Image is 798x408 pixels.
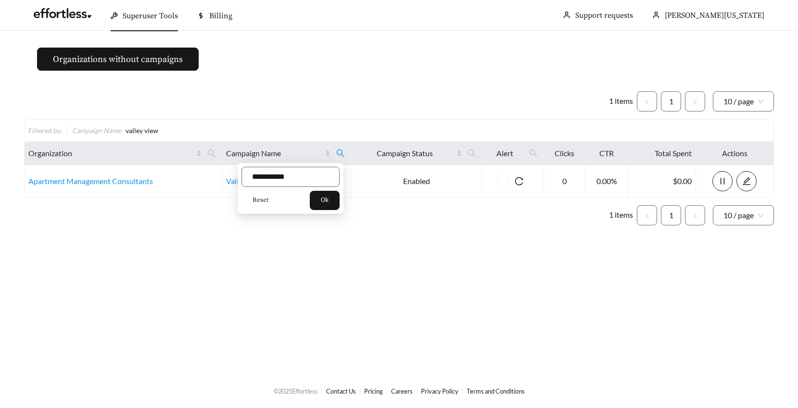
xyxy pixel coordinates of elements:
[336,149,345,158] span: search
[737,177,756,185] span: edit
[509,177,529,185] span: reload
[696,142,774,165] th: Actions
[692,99,698,105] span: right
[685,91,705,111] li: Next Page
[629,165,696,198] td: $0.00
[37,48,199,71] button: Organizations without campaigns
[609,91,633,111] li: 1 items
[661,91,681,111] li: 1
[712,171,733,191] button: pause
[310,191,340,210] button: Ok
[736,176,757,185] a: edit
[713,177,732,185] span: pause
[529,149,538,158] span: search
[253,196,268,205] span: Reset
[585,165,628,198] td: 0.00%
[723,92,763,111] span: 10 / page
[685,205,705,225] button: right
[391,387,413,395] a: Careers
[364,387,383,395] a: Pricing
[274,387,318,395] span: © 2025 Effortless
[326,387,356,395] a: Contact Us
[53,53,183,66] span: Organizations without campaigns
[226,176,265,185] a: Valley View
[661,206,681,225] a: 1
[575,11,633,20] a: Support requests
[123,11,178,21] span: Superuser Tools
[509,171,529,191] button: reload
[321,196,329,205] span: Ok
[637,91,657,111] button: left
[126,126,158,135] span: valley view
[736,171,757,191] button: edit
[644,213,650,219] span: left
[28,176,153,185] a: Apartment Management Consultants
[723,206,763,225] span: 10 / page
[692,213,698,219] span: right
[609,205,633,225] li: 1 items
[467,387,525,395] a: Terms and Conditions
[421,387,458,395] a: Privacy Policy
[685,205,705,225] li: Next Page
[644,99,650,105] span: left
[637,205,657,225] button: left
[544,142,585,165] th: Clicks
[28,148,194,159] span: Organization
[468,149,476,158] span: search
[713,205,774,225] div: Page Size
[72,126,123,135] span: Campaign Name :
[207,149,216,158] span: search
[203,146,220,161] span: search
[685,91,705,111] button: right
[661,205,681,225] li: 1
[713,91,774,111] div: Page Size
[661,92,681,111] a: 1
[332,146,349,161] span: search
[351,165,482,198] td: Enabled
[637,91,657,111] li: Previous Page
[355,148,455,159] span: Campaign Status
[637,205,657,225] li: Previous Page
[544,165,585,198] td: 0
[629,142,696,165] th: Total Spent
[665,11,764,20] span: [PERSON_NAME][US_STATE]
[226,148,323,159] span: Campaign Name
[28,125,67,136] div: Filtered by:
[464,146,480,161] span: search
[241,191,279,210] button: Reset
[209,11,232,21] span: Billing
[585,142,628,165] th: CTR
[486,148,523,159] span: Alert
[525,146,542,161] span: search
